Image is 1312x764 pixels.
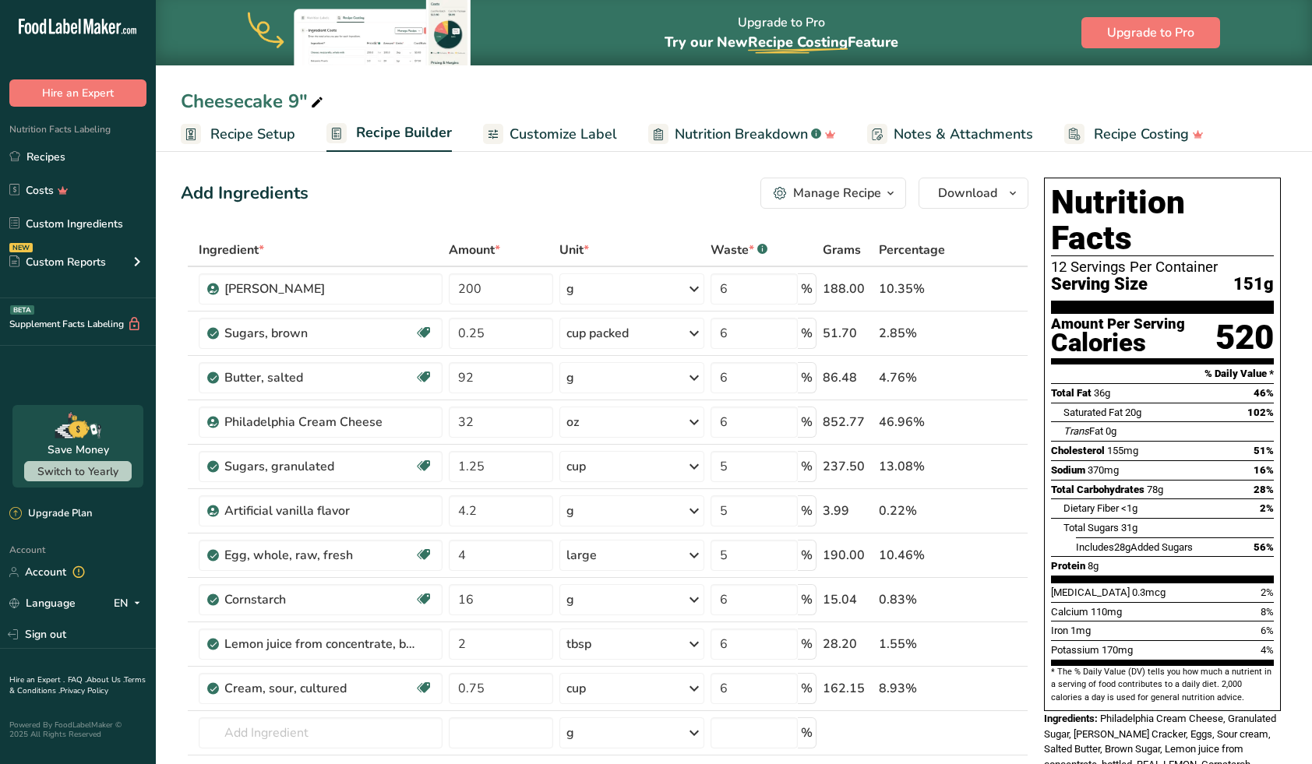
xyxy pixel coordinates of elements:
span: Switch to Yearly [37,464,118,479]
span: Customize Label [510,124,617,145]
section: % Daily Value * [1051,364,1274,383]
span: 28% [1254,484,1274,495]
input: Add Ingredient [199,717,442,748]
div: 188.00 [823,280,873,298]
a: Language [9,590,76,617]
div: 28.20 [823,635,873,653]
div: 86.48 [823,368,873,387]
a: Recipe Costing [1064,117,1204,152]
div: 2.85% [879,324,954,343]
span: Upgrade to Pro [1107,23,1194,42]
div: oz [566,413,579,431]
div: cup packed [566,324,629,343]
span: 0g [1106,425,1116,437]
span: 155mg [1107,445,1138,456]
div: 13.08% [879,457,954,476]
div: 162.15 [823,679,873,698]
div: Powered By FoodLabelMaker © 2025 All Rights Reserved [9,720,146,739]
div: Upgrade to Pro [665,1,898,65]
span: Serving Size [1051,275,1148,294]
span: 6% [1261,625,1274,636]
div: 4.76% [879,368,954,387]
div: Egg, whole, raw, fresh [224,546,414,565]
div: Artificial vanilla flavor [224,502,419,520]
span: Ingredient [199,241,264,259]
div: Cornstarch [224,590,414,609]
div: [PERSON_NAME] [224,280,419,298]
span: Try our New Feature [665,33,898,51]
span: 151g [1233,275,1274,294]
div: Cream, sour, cultured [224,679,414,698]
a: Privacy Policy [60,685,108,696]
span: Total Fat [1051,387,1092,399]
div: BETA [10,305,34,315]
span: Ingredients: [1044,713,1098,724]
span: Percentage [879,241,945,259]
h1: Nutrition Facts [1051,185,1274,256]
button: Switch to Yearly [24,461,132,481]
a: Recipe Setup [181,117,295,152]
div: Upgrade Plan [9,506,92,522]
span: 2% [1261,586,1274,598]
span: 31g [1121,522,1137,533]
span: 4% [1261,644,1274,656]
div: 10.35% [879,280,954,298]
div: 1.55% [879,635,954,653]
span: 78g [1147,484,1163,495]
div: g [566,724,574,742]
section: * The % Daily Value (DV) tells you how much a nutrient in a serving of food contributes to a dail... [1051,666,1274,704]
span: 56% [1254,541,1274,553]
div: 15.04 [823,590,873,609]
a: Recipe Builder [326,115,452,153]
span: 110mg [1091,606,1122,618]
span: 102% [1247,407,1274,418]
span: Recipe Costing [748,33,848,51]
span: Download [938,184,997,202]
span: Potassium [1051,644,1099,656]
div: large [566,546,597,565]
a: Hire an Expert . [9,674,65,685]
span: Saturated Fat [1063,407,1123,418]
span: Amount [449,241,500,259]
span: 370mg [1088,464,1119,476]
a: Nutrition Breakdown [648,117,836,152]
span: Recipe Setup [210,124,295,145]
a: Notes & Attachments [867,117,1033,152]
div: 8.93% [879,679,954,698]
div: 46.96% [879,413,954,431]
div: cup [566,679,586,698]
div: Philadelphia Cream Cheese [224,413,419,431]
a: FAQ . [68,674,86,685]
div: g [566,502,574,520]
div: NEW [9,243,33,252]
span: 16% [1254,464,1274,476]
span: 8g [1088,560,1099,572]
button: Manage Recipe [760,178,906,209]
div: 12 Servings Per Container [1051,259,1274,275]
span: Cholesterol [1051,445,1105,456]
span: 8% [1261,606,1274,618]
div: 852.77 [823,413,873,431]
a: Terms & Conditions . [9,674,146,696]
div: Waste [711,241,767,259]
span: 1mg [1070,625,1091,636]
div: g [566,280,574,298]
span: Recipe Costing [1094,124,1189,145]
span: Notes & Attachments [894,124,1033,145]
div: Cheesecake 9" [181,87,326,115]
span: <1g [1121,502,1137,514]
span: Dietary Fiber [1063,502,1119,514]
div: 3.99 [823,502,873,520]
div: Manage Recipe [793,184,881,202]
div: Lemon juice from concentrate, bottled, REAL LEMON [224,635,419,653]
span: 0.3mcg [1132,586,1166,598]
div: Save Money [48,442,109,458]
div: Custom Reports [9,254,106,270]
div: 190.00 [823,546,873,565]
span: 46% [1254,387,1274,399]
a: About Us . [86,674,124,685]
span: Includes Added Sugars [1076,541,1193,553]
div: 237.50 [823,457,873,476]
span: 170mg [1102,644,1133,656]
span: Nutrition Breakdown [675,124,808,145]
